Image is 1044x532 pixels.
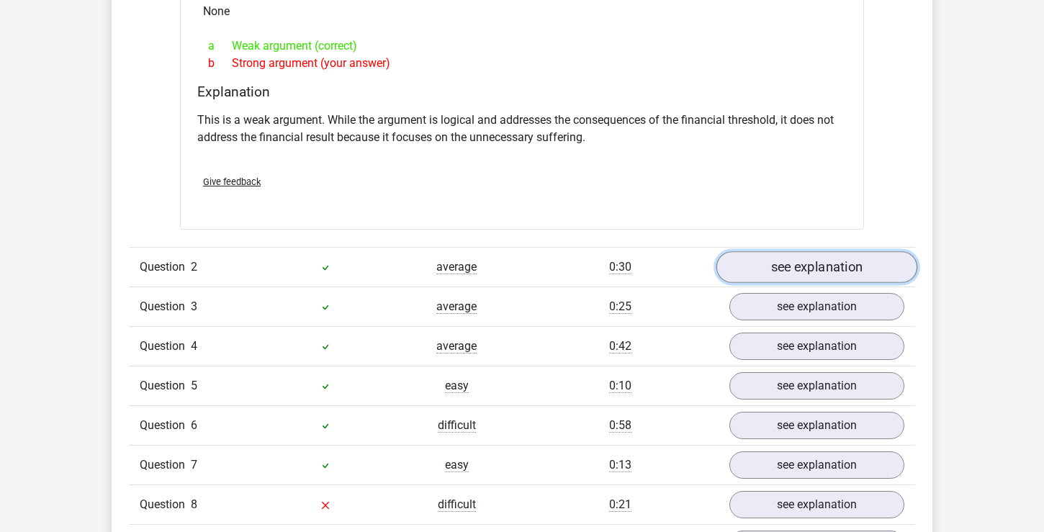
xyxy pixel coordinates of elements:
div: Strong argument (your answer) [197,55,847,72]
span: 0:58 [609,418,631,433]
span: difficult [438,497,476,512]
span: 4 [191,339,197,353]
span: 0:25 [609,299,631,314]
span: Question [140,496,191,513]
span: 0:42 [609,339,631,353]
span: difficult [438,418,476,433]
span: 7 [191,458,197,472]
span: 5 [191,379,197,392]
a: see explanation [729,491,904,518]
span: b [208,55,232,72]
a: see explanation [729,293,904,320]
span: 2 [191,260,197,274]
span: 6 [191,418,197,432]
span: Question [140,298,191,315]
span: easy [445,458,469,472]
span: Question [140,258,191,276]
span: average [436,339,477,353]
span: average [436,299,477,314]
a: see explanation [716,251,917,283]
span: Question [140,338,191,355]
p: This is a weak argument. While the argument is logical and addresses the consequences of the fina... [197,112,847,146]
span: a [208,37,232,55]
span: 8 [191,497,197,511]
span: 0:21 [609,497,631,512]
span: Give feedback [203,176,261,187]
span: 0:13 [609,458,631,472]
span: 0:10 [609,379,631,393]
span: Question [140,377,191,395]
span: 0:30 [609,260,631,274]
a: see explanation [729,412,904,439]
a: see explanation [729,451,904,479]
span: Question [140,417,191,434]
h4: Explanation [197,84,847,100]
a: see explanation [729,333,904,360]
div: Weak argument (correct) [197,37,847,55]
span: Question [140,456,191,474]
a: see explanation [729,372,904,400]
span: easy [445,379,469,393]
span: 3 [191,299,197,313]
span: average [436,260,477,274]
